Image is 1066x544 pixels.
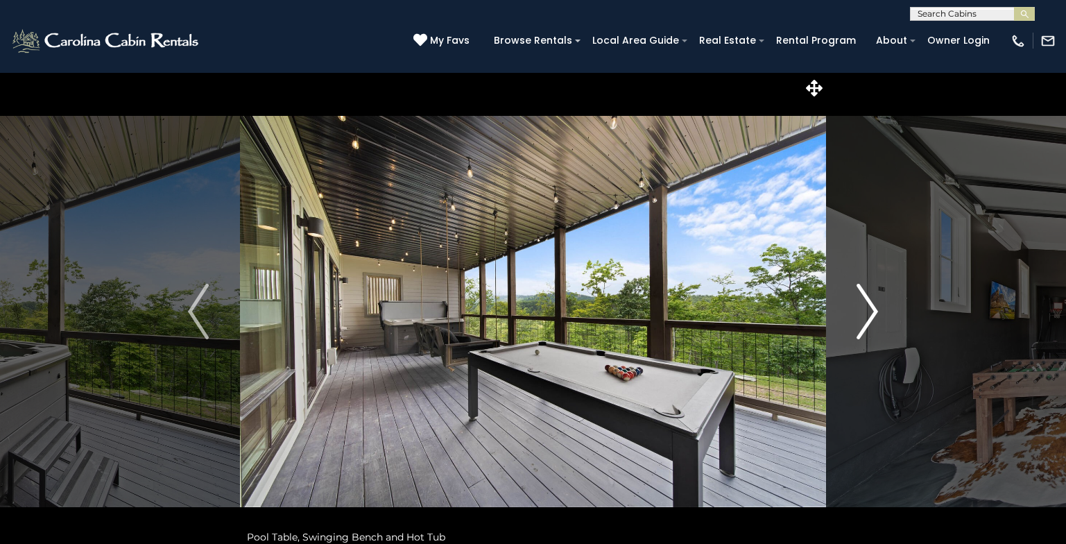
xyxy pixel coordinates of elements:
a: Rental Program [769,30,863,51]
a: Real Estate [692,30,763,51]
a: Local Area Guide [585,30,686,51]
img: White-1-2.png [10,27,203,55]
img: arrow [857,284,878,339]
img: phone-regular-white.png [1011,33,1026,49]
a: Owner Login [920,30,997,51]
img: arrow [188,284,209,339]
span: My Favs [430,33,470,48]
img: mail-regular-white.png [1040,33,1056,49]
a: Browse Rentals [487,30,579,51]
a: About [869,30,914,51]
a: My Favs [413,33,473,49]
